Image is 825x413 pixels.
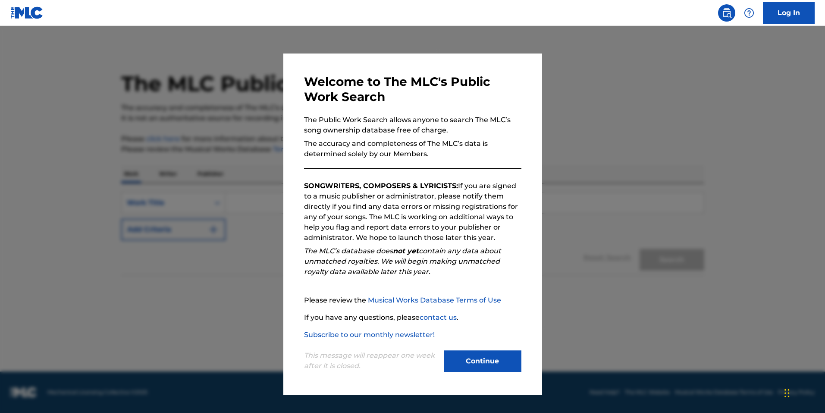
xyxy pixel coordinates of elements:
[304,74,521,104] h3: Welcome to The MLC's Public Work Search
[420,313,457,322] a: contact us
[304,350,439,371] p: This message will reappear one week after it is closed.
[721,8,732,18] img: search
[304,331,435,339] a: Subscribe to our monthly newsletter!
[744,8,754,18] img: help
[763,2,815,24] a: Log In
[368,296,501,304] a: Musical Works Database Terms of Use
[304,247,501,276] em: The MLC’s database does contain any data about unmatched royalties. We will begin making unmatche...
[304,115,521,136] p: The Public Work Search allows anyone to search The MLC’s song ownership database free of charge.
[304,139,521,159] p: The accuracy and completeness of The MLC’s data is determined solely by our Members.
[393,247,419,255] strong: not yet
[304,295,521,306] p: Please review the
[444,350,521,372] button: Continue
[740,4,758,22] div: Help
[718,4,735,22] a: Public Search
[782,372,825,413] iframe: Chat Widget
[304,182,458,190] strong: SONGWRITERS, COMPOSERS & LYRICISTS:
[304,312,521,323] p: If you have any questions, please .
[304,181,521,243] p: If you are signed to a music publisher or administrator, please notify them directly if you find ...
[10,6,44,19] img: MLC Logo
[784,380,790,406] div: Drag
